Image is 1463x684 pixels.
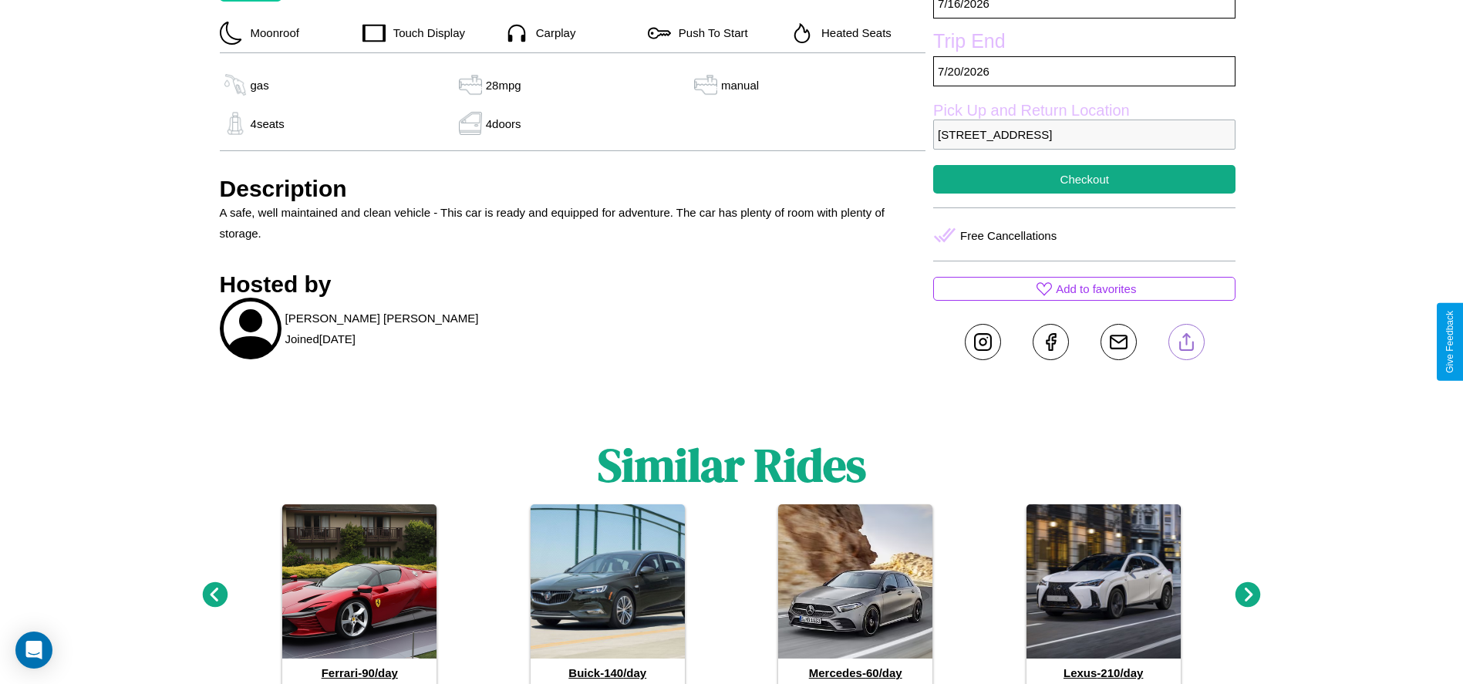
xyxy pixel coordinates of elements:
[814,22,892,43] p: Heated Seats
[933,56,1235,86] p: 7 / 20 / 2026
[690,73,721,96] img: gas
[598,433,866,497] h1: Similar Rides
[960,225,1057,246] p: Free Cancellations
[721,75,759,96] p: manual
[220,112,251,135] img: gas
[285,308,479,329] p: [PERSON_NAME] [PERSON_NAME]
[933,165,1235,194] button: Checkout
[933,120,1235,150] p: [STREET_ADDRESS]
[933,102,1235,120] label: Pick Up and Return Location
[15,632,52,669] div: Open Intercom Messenger
[1056,278,1136,299] p: Add to favorites
[386,22,465,43] p: Touch Display
[455,112,486,135] img: gas
[285,329,356,349] p: Joined [DATE]
[933,277,1235,301] button: Add to favorites
[220,271,926,298] h3: Hosted by
[528,22,576,43] p: Carplay
[933,30,1235,56] label: Trip End
[220,202,926,244] p: A safe, well maintained and clean vehicle - This car is ready and equipped for adventure. The car...
[486,113,521,134] p: 4 doors
[220,73,251,96] img: gas
[1444,311,1455,373] div: Give Feedback
[251,113,285,134] p: 4 seats
[455,73,486,96] img: gas
[671,22,748,43] p: Push To Start
[251,75,269,96] p: gas
[486,75,521,96] p: 28 mpg
[220,176,926,202] h3: Description
[243,22,299,43] p: Moonroof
